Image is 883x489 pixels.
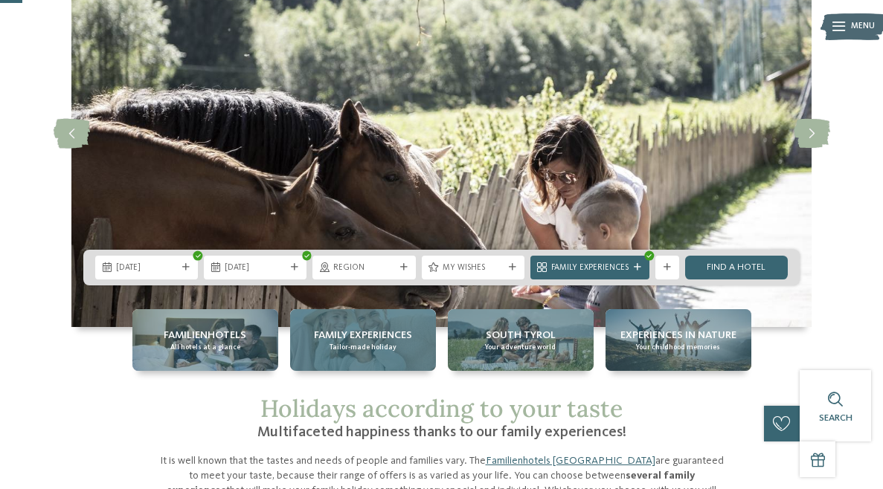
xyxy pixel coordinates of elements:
[116,262,177,274] span: [DATE]
[443,262,504,274] span: My wishes
[636,343,720,352] span: Your childhood memories
[260,393,623,424] span: Holidays according to your taste
[170,343,240,352] span: All hotels at a glance
[620,328,736,343] span: Experiences in nature
[819,413,853,423] span: Search
[314,328,412,343] span: Family Experiences
[486,328,556,343] span: South Tyrol
[486,456,655,466] a: Familienhotels [GEOGRAPHIC_DATA]
[685,256,788,279] a: Find a hotel
[606,309,751,371] a: Select your favourite family experiences! Experiences in nature Your childhood memories
[448,309,594,371] a: Select your favourite family experiences! South Tyrol Your adventure world
[290,309,436,371] a: Select your favourite family experiences! Family Experiences Tailor-made holiday
[485,343,556,352] span: Your adventure world
[132,309,278,371] a: Select your favourite family experiences! Familienhotels All hotels at a glance
[257,425,626,440] span: Multifaceted happiness thanks to our family experiences!
[164,328,246,343] span: Familienhotels
[330,343,396,352] span: Tailor-made holiday
[225,262,286,274] span: [DATE]
[333,262,394,274] span: Region
[551,262,629,274] span: Family Experiences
